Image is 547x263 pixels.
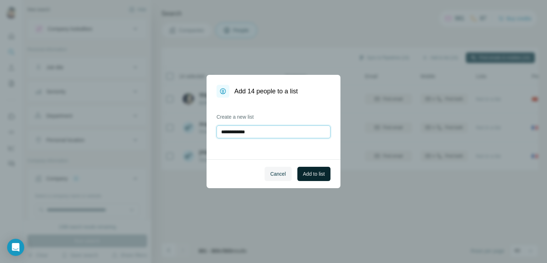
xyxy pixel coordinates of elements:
[217,113,330,120] label: Create a new list
[270,170,286,177] span: Cancel
[297,167,330,181] button: Add to list
[265,167,292,181] button: Cancel
[7,239,24,256] div: Open Intercom Messenger
[303,170,325,177] span: Add to list
[234,86,298,96] h1: Add 14 people to a list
